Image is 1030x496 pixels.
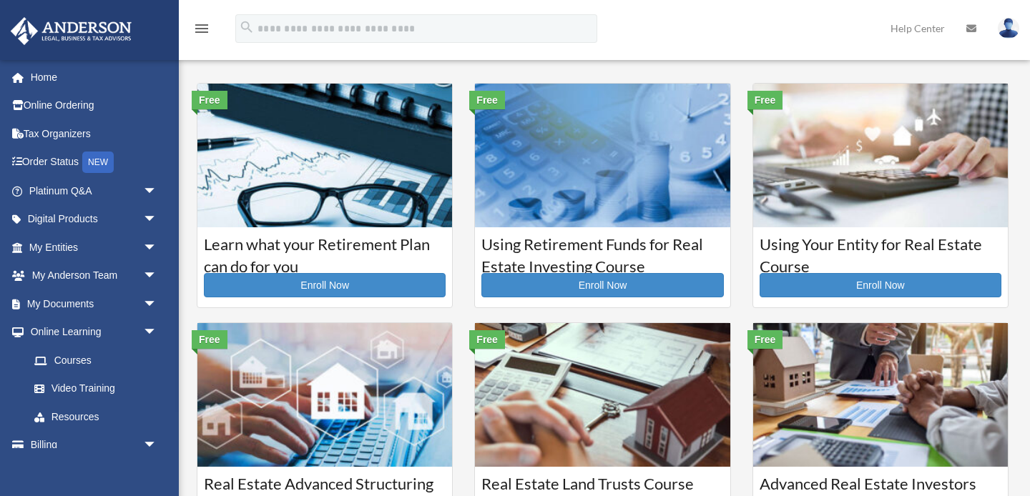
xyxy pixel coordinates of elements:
a: Online Learningarrow_drop_down [10,318,179,347]
div: Free [192,330,227,349]
a: Order StatusNEW [10,148,179,177]
a: Online Ordering [10,91,179,120]
div: Free [469,330,505,349]
img: User Pic [998,18,1019,39]
a: Platinum Q&Aarrow_drop_down [10,177,179,205]
h3: Using Retirement Funds for Real Estate Investing Course [481,234,723,269]
span: arrow_drop_down [143,318,172,347]
a: Enroll Now [481,273,723,297]
i: search [239,19,255,35]
div: Free [469,91,505,109]
div: Free [747,330,783,349]
span: arrow_drop_down [143,262,172,291]
a: Enroll Now [204,273,446,297]
div: NEW [82,152,114,173]
a: Enroll Now [760,273,1001,297]
a: menu [193,25,210,37]
h3: Learn what your Retirement Plan can do for you [204,234,446,269]
a: Courses [20,346,172,375]
div: Free [192,91,227,109]
a: Billingarrow_drop_down [10,431,179,460]
a: My Documentsarrow_drop_down [10,289,179,318]
span: arrow_drop_down [143,205,172,234]
a: My Entitiesarrow_drop_down [10,233,179,262]
a: My Anderson Teamarrow_drop_down [10,262,179,290]
a: Video Training [20,375,179,403]
span: arrow_drop_down [143,431,172,460]
a: Digital Productsarrow_drop_down [10,205,179,234]
a: Resources [20,402,179,431]
a: Home [10,63,179,91]
span: arrow_drop_down [143,289,172,319]
span: arrow_drop_down [143,177,172,206]
img: Anderson Advisors Platinum Portal [6,17,136,45]
i: menu [193,20,210,37]
span: arrow_drop_down [143,233,172,262]
a: Tax Organizers [10,119,179,148]
div: Free [747,91,783,109]
h3: Using Your Entity for Real Estate Course [760,234,1001,269]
